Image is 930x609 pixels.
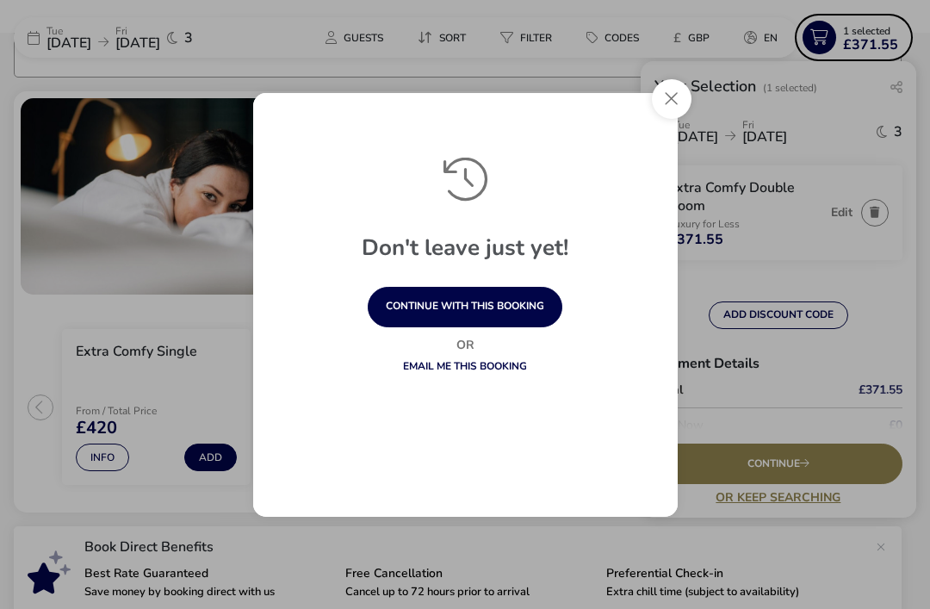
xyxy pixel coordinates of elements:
[368,287,562,327] button: continue with this booking
[278,237,653,287] h1: Don't leave just yet!
[403,359,527,373] a: Email me this booking
[253,93,678,517] div: exitPrevention
[327,336,603,354] p: Or
[652,79,691,119] button: Close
